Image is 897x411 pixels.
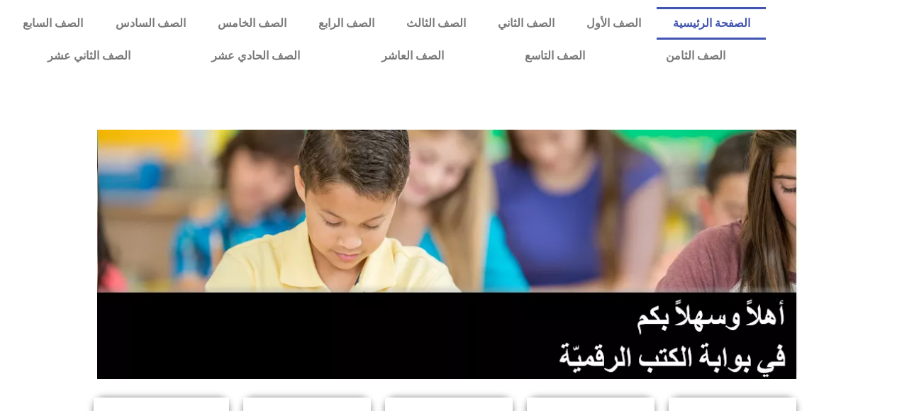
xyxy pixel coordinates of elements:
[625,40,766,72] a: الصف الثامن
[302,7,390,40] a: الصف الرابع
[201,7,302,40] a: الصف الخامس
[7,7,99,40] a: الصف السابع
[570,7,657,40] a: الصف الأول
[171,40,340,72] a: الصف الحادي عشر
[7,40,171,72] a: الصف الثاني عشر
[341,40,484,72] a: الصف العاشر
[484,40,625,72] a: الصف التاسع
[390,7,481,40] a: الصف الثالث
[657,7,766,40] a: الصفحة الرئيسية
[481,7,570,40] a: الصف الثاني
[99,7,201,40] a: الصف السادس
